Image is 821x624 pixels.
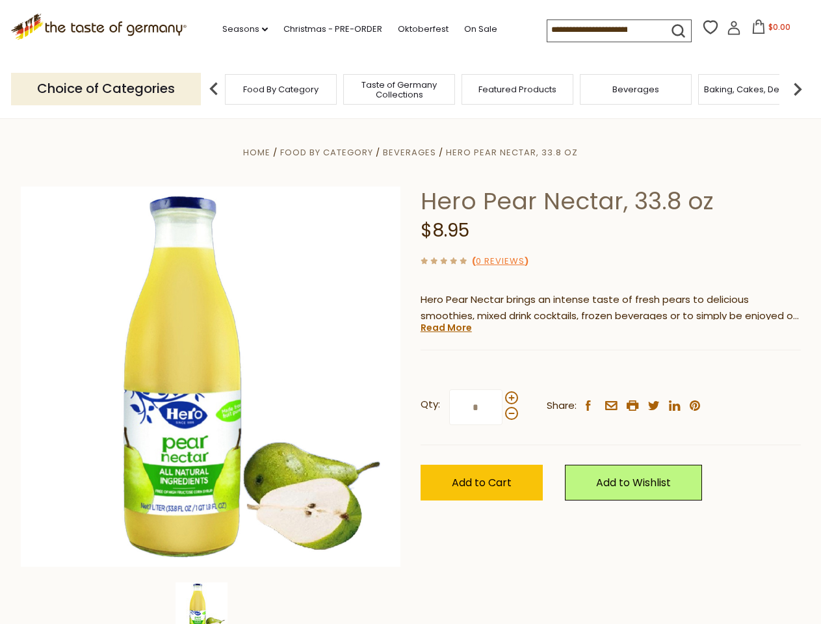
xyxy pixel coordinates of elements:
[449,389,502,425] input: Qty:
[201,76,227,102] img: previous arrow
[464,22,497,36] a: On Sale
[421,187,801,216] h1: Hero Pear Nectar, 33.8 oz
[472,255,528,267] span: ( )
[421,465,543,500] button: Add to Cart
[421,292,801,324] p: Hero Pear Nectar brings an intense taste of fresh pears to delicious smoothies, mixed drink cockt...
[243,84,319,94] a: Food By Category
[280,146,373,159] a: Food By Category
[11,73,201,105] p: Choice of Categories
[612,84,659,94] a: Beverages
[421,218,469,243] span: $8.95
[222,22,268,36] a: Seasons
[21,187,401,567] img: Hero Pear Nectar, 33.8 oz
[547,398,577,414] span: Share:
[704,84,805,94] a: Baking, Cakes, Desserts
[243,146,270,159] a: Home
[768,21,790,32] span: $0.00
[347,80,451,99] a: Taste of Germany Collections
[421,396,440,413] strong: Qty:
[785,76,811,102] img: next arrow
[383,146,436,159] a: Beverages
[452,475,512,490] span: Add to Cart
[565,465,702,500] a: Add to Wishlist
[398,22,449,36] a: Oktoberfest
[446,146,578,159] a: Hero Pear Nectar, 33.8 oz
[744,19,799,39] button: $0.00
[478,84,556,94] a: Featured Products
[476,255,525,268] a: 0 Reviews
[283,22,382,36] a: Christmas - PRE-ORDER
[421,321,472,334] a: Read More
